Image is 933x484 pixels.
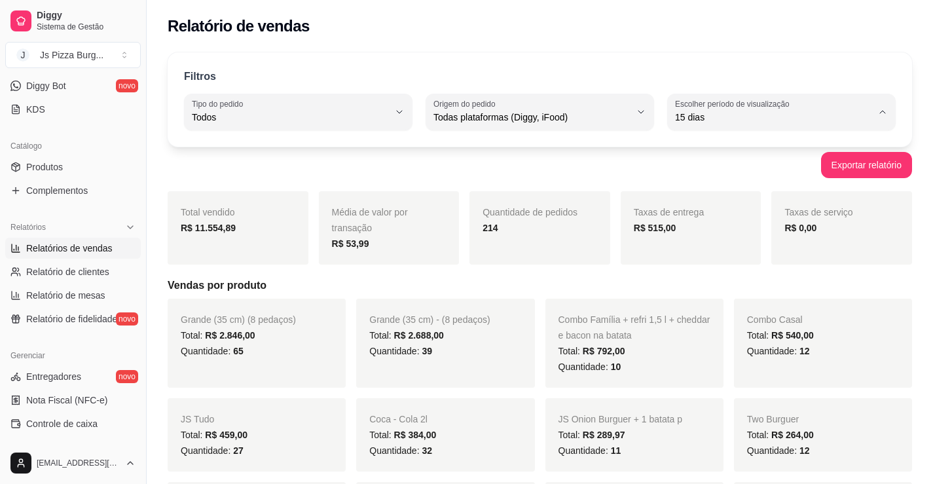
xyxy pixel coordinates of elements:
span: 32 [422,445,432,456]
span: Relatórios de vendas [26,242,113,255]
span: Quantidade: [558,445,621,456]
span: Entregadores [26,370,81,383]
h5: Vendas por produto [168,278,912,293]
span: 11 [611,445,621,456]
span: Produtos [26,160,63,174]
span: KDS [26,103,45,116]
strong: R$ 11.554,89 [181,223,236,233]
span: Quantidade: [747,445,810,456]
span: Controle de caixa [26,417,98,430]
span: Total vendido [181,207,235,217]
strong: 214 [483,223,498,233]
span: Sistema de Gestão [37,22,136,32]
span: Taxas de entrega [634,207,704,217]
span: Relatório de mesas [26,289,105,302]
span: Relatório de fidelidade [26,312,117,326]
span: Controle de fiado [26,441,96,454]
span: Diggy Bot [26,79,66,92]
div: Catálogo [5,136,141,157]
span: Diggy [37,10,136,22]
span: R$ 264,00 [771,430,814,440]
span: J [16,48,29,62]
span: Quantidade: [747,346,810,356]
span: Todos [192,111,389,124]
span: R$ 540,00 [771,330,814,341]
span: Todas plataformas (Diggy, iFood) [433,111,631,124]
label: Origem do pedido [433,98,500,109]
h2: Relatório de vendas [168,16,310,37]
span: R$ 289,97 [583,430,625,440]
span: JS Onion Burguer + 1 batata p [558,414,683,424]
span: Total: [369,330,444,341]
span: Combo Casal [747,314,803,325]
span: R$ 384,00 [394,430,437,440]
span: R$ 792,00 [583,346,625,356]
span: 12 [799,346,810,356]
span: [EMAIL_ADDRESS][DOMAIN_NAME] [37,458,120,468]
span: 12 [799,445,810,456]
div: Js Pizza Burg ... [40,48,103,62]
span: Relatório de clientes [26,265,109,278]
span: 27 [233,445,244,456]
span: R$ 2.688,00 [394,330,444,341]
span: Média de valor por transação [332,207,408,233]
span: Complementos [26,184,88,197]
span: Grande (35 cm) - (8 pedaços) [369,314,490,325]
span: Total: [181,430,247,440]
span: Quantidade: [558,362,621,372]
strong: R$ 53,99 [332,238,369,249]
p: Filtros [184,69,216,84]
span: Quantidade de pedidos [483,207,577,217]
span: 65 [233,346,244,356]
span: Total: [369,430,436,440]
span: JS Tudo [181,414,214,424]
span: Total: [181,330,255,341]
button: Select a team [5,42,141,68]
span: Coca - Cola 2l [369,414,428,424]
span: Total: [747,430,814,440]
span: Quantidade: [181,445,244,456]
span: Total: [558,346,625,356]
span: Two Burguer [747,414,799,424]
span: 10 [611,362,621,372]
span: 15 dias [675,111,872,124]
span: Grande (35 cm) (8 pedaços) [181,314,296,325]
span: Quantidade: [181,346,244,356]
span: Quantidade: [369,346,432,356]
span: 39 [422,346,432,356]
span: R$ 459,00 [205,430,247,440]
span: Total: [558,430,625,440]
span: Quantidade: [369,445,432,456]
span: R$ 2.846,00 [205,330,255,341]
span: Total: [747,330,814,341]
strong: R$ 515,00 [634,223,676,233]
label: Escolher período de visualização [675,98,794,109]
span: Nota Fiscal (NFC-e) [26,394,107,407]
div: Gerenciar [5,345,141,366]
label: Tipo do pedido [192,98,247,109]
span: Relatórios [10,222,46,233]
span: Combo Família + refri 1,5 l + cheddar e bacon na batata [558,314,710,341]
